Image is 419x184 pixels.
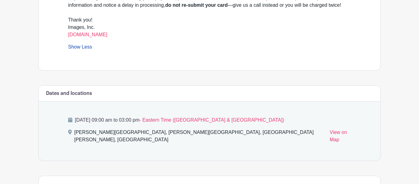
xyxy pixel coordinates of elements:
div: Images, Inc. [68,24,351,38]
p: [DATE] 09:00 am to 03:00 pm [68,116,351,124]
h6: Dates and locations [46,91,92,96]
strong: do not re-submit your card [165,2,228,8]
a: [DOMAIN_NAME] [68,32,107,37]
span: - Eastern Time ([GEOGRAPHIC_DATA] & [GEOGRAPHIC_DATA]) [139,117,284,123]
div: [PERSON_NAME][GEOGRAPHIC_DATA], [PERSON_NAME][GEOGRAPHIC_DATA], [GEOGRAPHIC_DATA][PERSON_NAME], [... [74,129,325,146]
a: Show Less [68,44,92,52]
div: Thank you! [68,16,351,24]
a: View on Map [330,129,351,146]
